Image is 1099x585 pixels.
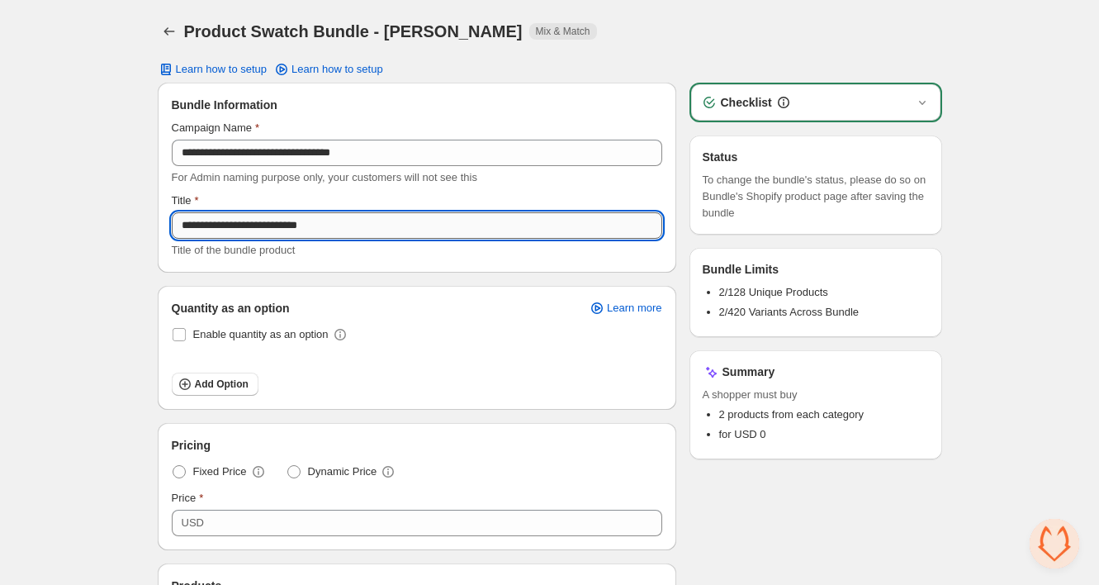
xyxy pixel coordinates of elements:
[719,306,860,318] span: 2/420 Variants Across Bundle
[172,373,258,396] button: Add Option
[703,387,929,403] span: A shopper must buy
[172,120,260,136] label: Campaign Name
[263,58,393,81] a: Learn how to setup
[172,97,277,113] span: Bundle Information
[182,515,204,531] div: USD
[193,464,247,480] span: Fixed Price
[172,244,296,256] span: Title of the bundle product
[579,297,671,320] a: Learn more
[719,426,929,443] li: for USD 0
[721,94,772,111] h3: Checklist
[703,172,929,221] span: To change the bundle's status, please do so on Bundle's Shopify product page after saving the bundle
[148,58,277,81] button: Learn how to setup
[607,302,661,315] span: Learn more
[719,286,828,298] span: 2/128 Unique Products
[176,63,268,76] span: Learn how to setup
[172,193,199,209] label: Title
[172,490,204,507] label: Price
[703,149,738,165] h3: Status
[308,464,377,480] span: Dynamic Price
[158,20,181,43] button: Back
[184,21,523,41] h1: Product Swatch Bundle - [PERSON_NAME]
[195,378,249,391] span: Add Option
[291,63,383,76] span: Learn how to setup
[1030,519,1079,568] a: Open chat
[172,300,290,316] span: Quantity as an option
[172,437,211,454] span: Pricing
[172,171,477,183] span: For Admin naming purpose only, your customers will not see this
[703,261,779,278] h3: Bundle Limits
[719,407,929,423] li: 2 products from each category
[193,328,329,340] span: Enable quantity as an option
[722,364,775,380] h3: Summary
[536,25,590,38] span: Mix & Match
